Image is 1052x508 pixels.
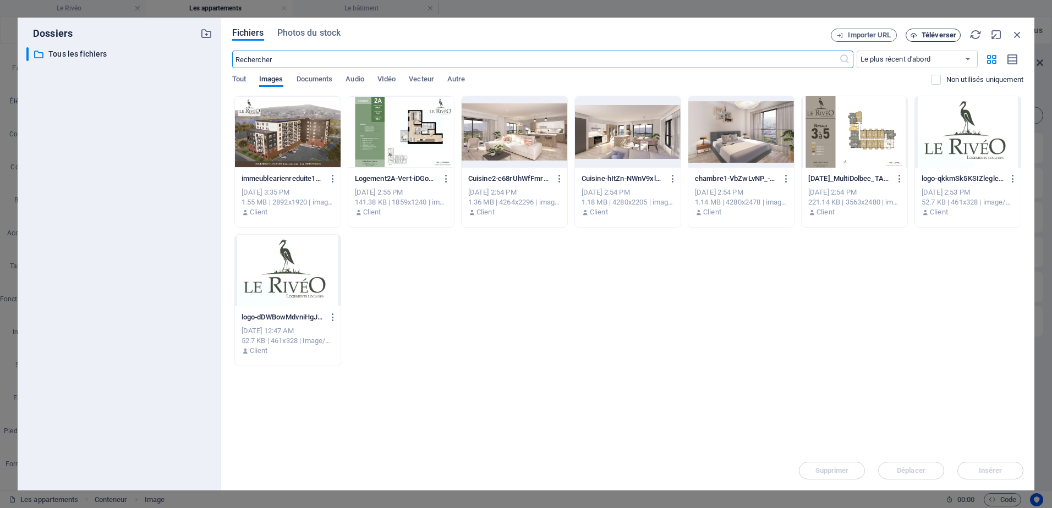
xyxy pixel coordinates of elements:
[582,197,674,207] div: 1.18 MB | 4280x2205 | image/jpeg
[242,326,334,336] div: [DATE] 12:47 AM
[590,207,608,217] p: Client
[922,187,1014,197] div: [DATE] 2:53 PM
[695,174,777,184] p: chambre1-VbZwLvNP_-utyPY5WfDMaw.jpg
[447,73,465,88] span: Autre
[930,207,948,217] p: Client
[48,48,192,60] p: Tous les fichiers
[409,73,434,88] span: Vecteur
[922,197,1014,207] div: 52.7 KB | 461x328 | image/png
[277,26,341,40] span: Photos du stock
[377,73,396,88] span: VIdéo
[703,207,721,217] p: Client
[297,73,333,88] span: Documents
[200,27,212,40] i: Créer un nouveau dossier
[817,207,835,217] p: Client
[26,47,29,61] div: ​
[355,187,447,197] div: [DATE] 2:55 PM
[582,187,674,197] div: [DATE] 2:54 PM
[990,29,1002,41] i: Réduire
[906,29,961,42] button: Téléverser
[695,197,787,207] div: 1.14 MB | 4280x2478 | image/jpeg
[242,312,324,322] p: logo-dDWBowMdvniHgJ-FViuoWQ.png
[808,187,901,197] div: [DATE] 2:54 PM
[468,197,561,207] div: 1.36 MB | 4264x2296 | image/jpeg
[232,26,264,40] span: Fichiers
[848,32,891,38] span: Importer URL
[808,174,891,184] p: [DATE]_MultiDolbec_TAGE3-5-3mkFY6Ta6kwJgtTRqw8yQw.png
[232,51,839,68] input: Rechercher
[946,75,1023,85] p: Affiche uniquement les fichiers non utilisés sur ce site web. Les fichiers ajoutés pendant cette ...
[26,26,73,41] p: Dossiers
[355,197,447,207] div: 141.38 KB | 1859x1240 | image/jpeg
[346,73,364,88] span: Audio
[242,197,334,207] div: 1.55 MB | 2892x1920 | image/jpeg
[582,174,664,184] p: Cuisine-hItZn-NWnV9xlsjNLDrOqw.jpg
[922,32,956,38] span: Téléverser
[242,174,324,184] p: immeublearienreduite1020-4crD4XW1_eX4qCHiKj2atw.jpg
[476,207,495,217] p: Client
[695,187,787,197] div: [DATE] 2:54 PM
[242,187,334,197] div: [DATE] 3:35 PM
[250,207,268,217] p: Client
[363,207,381,217] p: Client
[242,336,334,346] div: 52.7 KB | 461x328 | image/png
[808,197,901,207] div: 221.14 KB | 3563x2480 | image/png
[969,29,982,41] i: Actualiser
[355,174,437,184] p: Logement2A-Vert-iDGopWIhmhB_OAsMVRxlCw.jpg
[831,29,897,42] button: Importer URL
[1011,29,1023,41] i: Fermer
[468,187,561,197] div: [DATE] 2:54 PM
[4,4,78,14] a: Skip to main content
[468,174,551,184] p: Cuisine2-c68rUhWfFmr_-ZVQTUV9LQ.jpg
[232,73,246,88] span: Tout
[250,346,268,356] p: Client
[922,174,1004,184] p: logo-qkkmSk5KSIZleglcXGLxcw.png
[259,73,283,88] span: Images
